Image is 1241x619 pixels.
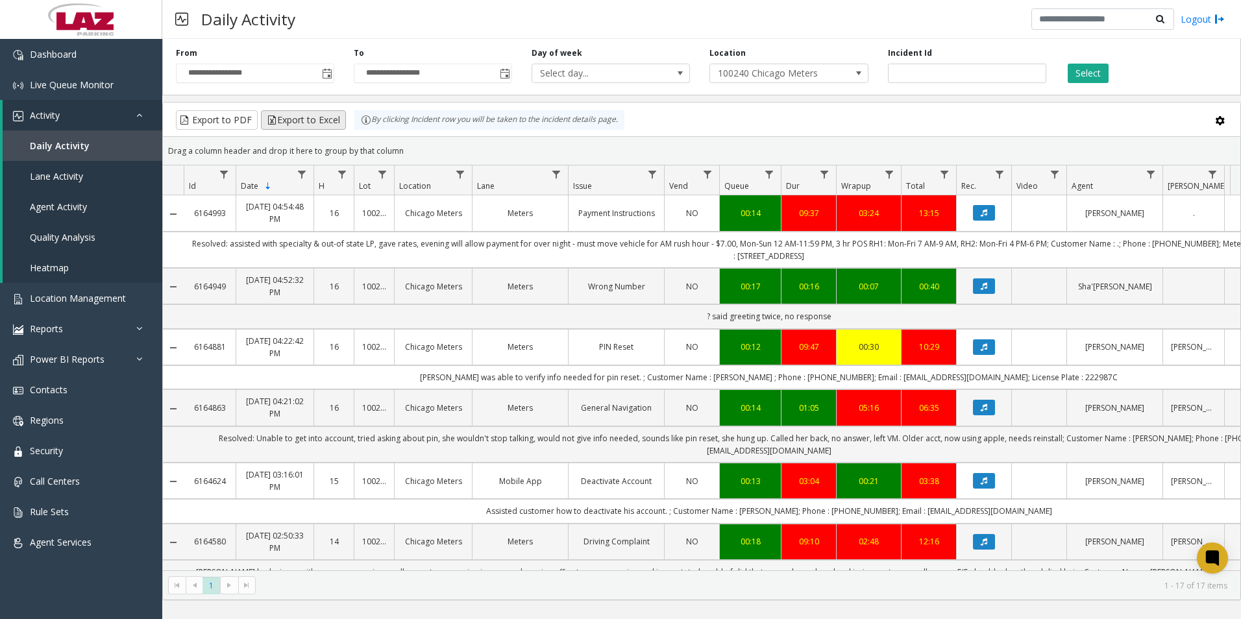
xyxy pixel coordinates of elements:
a: 00:21 [844,475,893,487]
a: 00:12 [728,341,773,353]
a: [PERSON_NAME] [1075,475,1155,487]
a: 100240 [362,402,386,414]
a: NO [672,280,711,293]
a: 03:24 [844,207,893,219]
button: Export to PDF [176,110,258,130]
div: 00:18 [728,535,773,548]
a: 01:05 [789,402,828,414]
a: 06:35 [909,402,948,414]
a: Dur Filter Menu [816,165,833,183]
div: 00:16 [789,280,828,293]
a: Queue Filter Menu [761,165,778,183]
a: PIN Reset [576,341,656,353]
span: NO [686,341,698,352]
a: Chicago Meters [402,402,464,414]
a: Collapse Details [163,404,184,414]
div: Drag a column header and drop it here to group by that column [163,140,1240,162]
a: Collapse Details [163,282,184,292]
span: H [319,180,325,191]
span: Wrapup [841,180,871,191]
a: 00:14 [728,207,773,219]
div: 10:29 [909,341,948,353]
a: 6164881 [191,341,228,353]
a: 15 [322,475,346,487]
a: Rec. Filter Menu [991,165,1009,183]
span: Quality Analysis [30,231,95,243]
span: Location Management [30,292,126,304]
a: 09:10 [789,535,828,548]
img: 'icon' [13,324,23,335]
a: Total Filter Menu [936,165,953,183]
a: Location Filter Menu [452,165,469,183]
a: Chicago Meters [402,535,464,548]
div: 03:38 [909,475,948,487]
a: 100240 [362,207,386,219]
span: Live Queue Monitor [30,79,114,91]
a: Agent Filter Menu [1142,165,1160,183]
a: 100240 [362,280,386,293]
span: NO [686,281,698,292]
a: 03:04 [789,475,828,487]
a: [DATE] 03:16:01 PM [244,468,306,493]
div: 05:16 [844,402,893,414]
a: 6164993 [191,207,228,219]
a: Lane Filter Menu [548,165,565,183]
a: H Filter Menu [334,165,351,183]
span: Id [189,180,196,191]
a: 00:30 [844,341,893,353]
a: [PERSON_NAME] [1171,341,1216,353]
a: [DATE] 04:21:02 PM [244,395,306,420]
a: [DATE] 04:54:48 PM [244,200,306,225]
img: 'icon' [13,111,23,121]
a: 16 [322,207,346,219]
span: NO [686,476,698,487]
button: Export to Excel [261,110,346,130]
label: Day of week [532,47,582,59]
a: Payment Instructions [576,207,656,219]
span: Select day... [532,64,658,82]
span: Sortable [263,181,273,191]
img: infoIcon.svg [361,115,371,125]
a: Mobile App [480,475,560,487]
span: Lot [359,180,371,191]
a: 09:37 [789,207,828,219]
a: Lot Filter Menu [374,165,391,183]
a: Meters [480,207,560,219]
span: Location [399,180,431,191]
a: Logout [1181,12,1225,26]
span: Activity [30,109,60,121]
img: 'icon' [13,355,23,365]
a: 16 [322,402,346,414]
a: Issue Filter Menu [644,165,661,183]
a: Meters [480,341,560,353]
span: Total [906,180,925,191]
span: Heatmap [30,261,69,274]
a: NO [672,475,711,487]
span: Rec. [961,180,976,191]
img: 'icon' [13,446,23,457]
a: Wrong Number [576,280,656,293]
img: 'icon' [13,507,23,518]
a: General Navigation [576,402,656,414]
a: [DATE] 04:52:32 PM [244,274,306,298]
a: [PERSON_NAME] [1171,402,1216,414]
a: 00:13 [728,475,773,487]
a: [PERSON_NAME] [1075,535,1155,548]
button: Select [1068,64,1109,83]
a: 00:14 [728,402,773,414]
a: . [1171,207,1216,219]
div: 00:17 [728,280,773,293]
span: NO [686,536,698,547]
div: By clicking Incident row you will be taken to the incident details page. [354,110,624,130]
a: 6164949 [191,280,228,293]
div: 02:48 [844,535,893,548]
a: Meters [480,402,560,414]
